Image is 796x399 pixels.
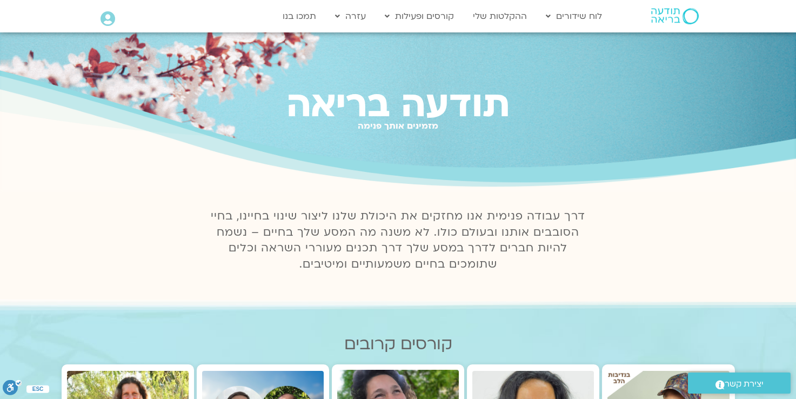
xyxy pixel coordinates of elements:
a: לוח שידורים [540,6,607,26]
a: תמכו בנו [277,6,322,26]
a: עזרה [330,6,371,26]
a: ההקלטות שלי [467,6,532,26]
a: יצירת קשר [688,373,791,394]
img: תודעה בריאה [651,8,699,24]
p: דרך עבודה פנימית אנו מחזקים את היכולת שלנו ליצור שינוי בחיינו, בחיי הסובבים אותנו ובעולם כולו. לא... [205,208,592,273]
h2: קורסים קרובים [62,335,735,354]
a: קורסים ופעילות [379,6,459,26]
span: יצירת קשר [725,377,764,391]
